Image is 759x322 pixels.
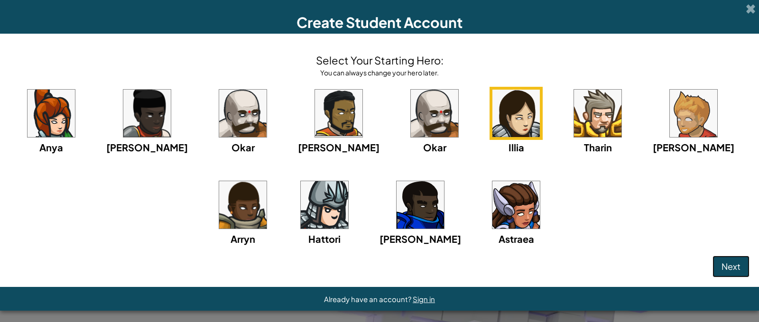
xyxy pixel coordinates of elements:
span: Already have an account? [324,294,413,304]
img: portrait.png [28,90,75,137]
img: portrait.png [574,90,621,137]
img: portrait.png [397,181,444,229]
span: [PERSON_NAME] [653,141,734,153]
div: You can always change your hero later. [316,68,444,77]
span: Okar [231,141,255,153]
span: Next [722,261,740,272]
span: Create Student Account [296,13,463,31]
img: portrait.png [219,181,267,229]
span: Tharin [584,141,612,153]
span: Astraea [499,233,534,245]
h4: Select Your Starting Hero: [316,53,444,68]
img: portrait.png [315,90,362,137]
img: portrait.png [492,90,540,137]
span: [PERSON_NAME] [379,233,461,245]
span: [PERSON_NAME] [298,141,379,153]
span: Arryn [231,233,255,245]
img: portrait.png [123,90,171,137]
span: Hattori [308,233,341,245]
span: [PERSON_NAME] [106,141,188,153]
img: portrait.png [411,90,458,137]
img: portrait.png [670,90,717,137]
a: Sign in [413,294,435,304]
span: Illia [509,141,524,153]
button: Next [713,256,750,277]
img: portrait.png [492,181,540,229]
span: Anya [39,141,63,153]
img: portrait.png [219,90,267,137]
span: Okar [423,141,446,153]
img: portrait.png [301,181,348,229]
